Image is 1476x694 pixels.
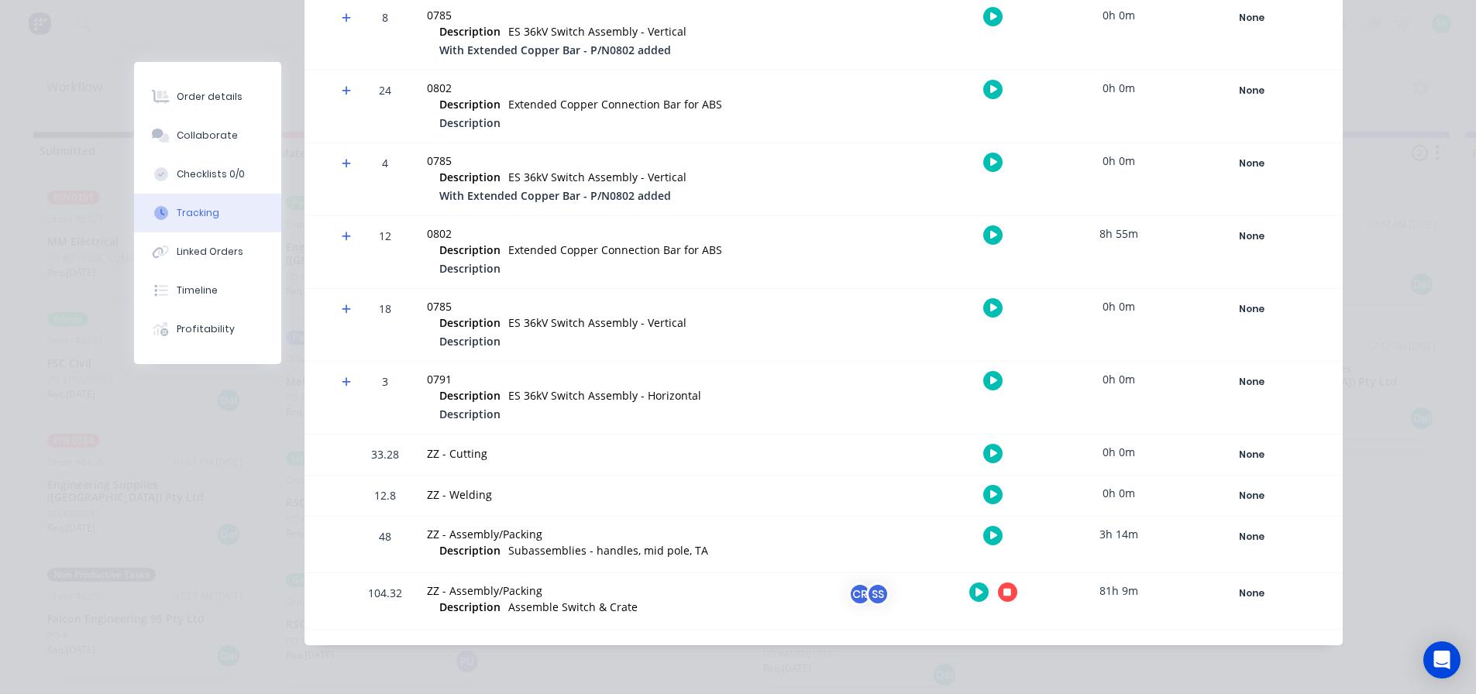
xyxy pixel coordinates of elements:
[1196,226,1308,246] div: None
[439,260,501,277] span: Description
[508,388,701,403] span: ES 36kV Switch Assembly - Horizontal
[362,519,408,572] div: 48
[848,582,872,606] div: CR
[1196,81,1308,101] div: None
[427,445,791,462] div: ZZ - Cutting
[427,80,791,96] div: 0802
[1061,216,1177,251] div: 8h 55m
[439,42,671,58] span: With Extended Copper Bar - P/N0802 added
[1196,153,1308,173] div: None
[134,155,281,194] button: Checklists 0/0
[439,96,501,112] span: Description
[177,90,243,104] div: Order details
[439,314,501,331] span: Description
[1061,70,1177,105] div: 0h 0m
[1061,289,1177,324] div: 0h 0m
[427,153,791,169] div: 0785
[439,23,501,40] span: Description
[177,167,245,181] div: Checklists 0/0
[134,194,281,232] button: Tracking
[1196,582,1309,604] button: None
[1196,372,1308,392] div: None
[134,271,281,310] button: Timeline
[1061,435,1177,469] div: 0h 0m
[362,73,408,143] div: 24
[427,526,791,542] div: ZZ - Assembly/Packing
[439,187,671,204] span: With Extended Copper Bar - P/N0802 added
[1423,641,1461,679] div: Open Intercom Messenger
[362,146,408,215] div: 4
[508,600,638,614] span: Assemble Switch & Crate
[1061,517,1177,551] div: 3h 14m
[1196,526,1309,548] button: None
[362,575,408,629] div: 104.32
[439,406,501,422] span: Description
[508,170,686,184] span: ES 36kV Switch Assembly - Vertical
[508,242,722,257] span: Extended Copper Connection Bar for ABS
[427,225,791,242] div: 0802
[1196,225,1309,247] button: None
[439,333,501,349] span: Description
[427,371,791,387] div: 0791
[177,322,235,336] div: Profitability
[134,77,281,116] button: Order details
[134,310,281,349] button: Profitability
[439,242,501,258] span: Description
[1196,153,1309,174] button: None
[1196,583,1308,603] div: None
[508,315,686,330] span: ES 36kV Switch Assembly - Vertical
[362,364,408,434] div: 3
[177,129,238,143] div: Collaborate
[439,115,501,131] span: Description
[1196,445,1308,465] div: None
[1196,298,1309,320] button: None
[362,218,408,288] div: 12
[177,206,219,220] div: Tracking
[1196,7,1309,29] button: None
[177,245,243,259] div: Linked Orders
[134,232,281,271] button: Linked Orders
[362,291,408,361] div: 18
[362,478,408,516] div: 12.8
[508,24,686,39] span: ES 36kV Switch Assembly - Vertical
[508,97,722,112] span: Extended Copper Connection Bar for ABS
[1061,362,1177,397] div: 0h 0m
[439,387,501,404] span: Description
[427,7,791,23] div: 0785
[439,599,501,615] span: Description
[1196,485,1309,507] button: None
[1196,444,1309,466] button: None
[1061,143,1177,178] div: 0h 0m
[177,283,218,297] div: Timeline
[362,437,408,475] div: 33.28
[427,486,791,503] div: ZZ - Welding
[1061,573,1177,608] div: 81h 9m
[134,116,281,155] button: Collaborate
[1196,80,1309,101] button: None
[427,582,791,599] div: ZZ - Assembly/Packing
[439,542,501,558] span: Description
[1196,371,1309,393] button: None
[427,298,791,314] div: 0785
[439,169,501,185] span: Description
[508,543,708,558] span: Subassemblies - handles, mid pole, TA
[1061,476,1177,510] div: 0h 0m
[1196,486,1308,506] div: None
[1196,527,1308,547] div: None
[866,582,889,606] div: SS
[1196,299,1308,319] div: None
[1196,8,1308,28] div: None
